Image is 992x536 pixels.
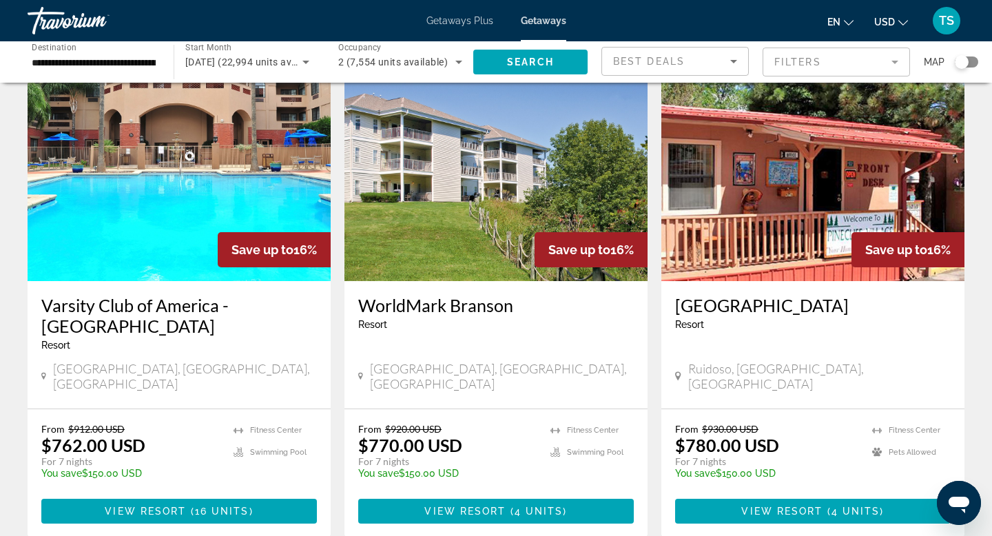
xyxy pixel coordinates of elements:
[185,43,231,52] span: Start Month
[385,423,442,435] span: $920.00 USD
[741,506,823,517] span: View Resort
[358,468,537,479] p: $150.00 USD
[613,56,685,67] span: Best Deals
[358,468,399,479] span: You save
[250,448,307,457] span: Swimming Pool
[939,14,954,28] span: TS
[548,243,610,257] span: Save up to
[105,506,186,517] span: View Resort
[675,499,951,524] button: View Resort(4 units)
[831,506,880,517] span: 4 units
[865,243,927,257] span: Save up to
[823,506,885,517] span: ( )
[426,15,493,26] a: Getaways Plus
[675,319,704,330] span: Resort
[675,423,699,435] span: From
[702,423,758,435] span: $930.00 USD
[506,506,568,517] span: ( )
[32,42,76,52] span: Destination
[889,448,936,457] span: Pets Allowed
[851,232,964,267] div: 16%
[250,426,302,435] span: Fitness Center
[929,6,964,35] button: User Menu
[231,243,293,257] span: Save up to
[675,468,716,479] span: You save
[661,61,964,281] img: 0036O01X.jpg
[675,468,858,479] p: $150.00 USD
[507,56,554,68] span: Search
[41,435,145,455] p: $762.00 USD
[473,50,588,74] button: Search
[613,53,737,70] mat-select: Sort by
[688,361,951,391] span: Ruidoso, [GEOGRAPHIC_DATA], [GEOGRAPHIC_DATA]
[41,455,220,468] p: For 7 nights
[358,319,387,330] span: Resort
[937,481,981,525] iframe: Button to launch messaging window
[675,435,779,455] p: $780.00 USD
[338,43,382,52] span: Occupancy
[535,232,648,267] div: 16%
[41,340,70,351] span: Resort
[675,455,858,468] p: For 7 nights
[358,423,382,435] span: From
[358,455,537,468] p: For 7 nights
[41,499,317,524] button: View Resort(16 units)
[567,426,619,435] span: Fitness Center
[521,15,566,26] a: Getaways
[763,47,910,77] button: Filter
[195,506,249,517] span: 16 units
[41,295,317,336] a: Varsity Club of America - [GEOGRAPHIC_DATA]
[827,17,840,28] span: en
[28,3,165,39] a: Travorium
[675,295,951,316] a: [GEOGRAPHIC_DATA]
[186,506,253,517] span: ( )
[338,56,448,68] span: 2 (7,554 units available)
[924,52,944,72] span: Map
[358,435,462,455] p: $770.00 USD
[874,17,895,28] span: USD
[28,61,331,281] img: RJ07O01X.jpg
[567,448,623,457] span: Swimming Pool
[344,61,648,281] img: 6385E01X.jpg
[53,361,317,391] span: [GEOGRAPHIC_DATA], [GEOGRAPHIC_DATA], [GEOGRAPHIC_DATA]
[41,468,82,479] span: You save
[68,423,125,435] span: $912.00 USD
[185,56,325,68] span: [DATE] (22,994 units available)
[827,12,854,32] button: Change language
[424,506,506,517] span: View Resort
[218,232,331,267] div: 16%
[889,426,940,435] span: Fitness Center
[41,423,65,435] span: From
[874,12,908,32] button: Change currency
[358,295,634,316] a: WorldMark Branson
[358,499,634,524] button: View Resort(4 units)
[370,361,634,391] span: [GEOGRAPHIC_DATA], [GEOGRAPHIC_DATA], [GEOGRAPHIC_DATA]
[41,468,220,479] p: $150.00 USD
[515,506,564,517] span: 4 units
